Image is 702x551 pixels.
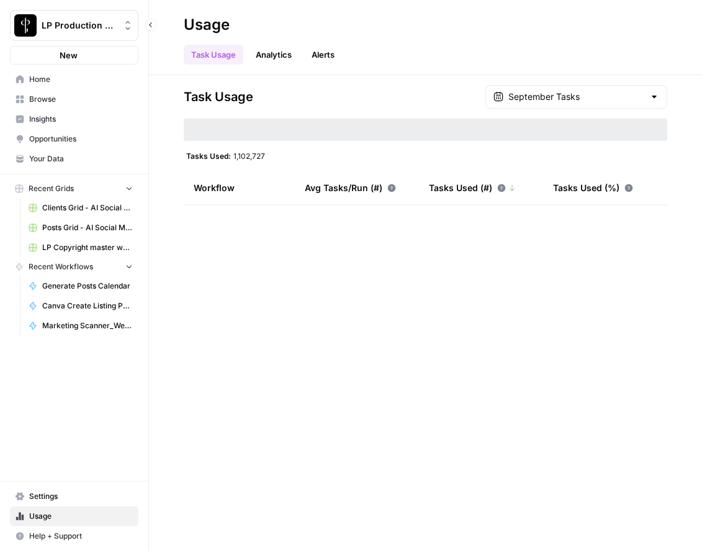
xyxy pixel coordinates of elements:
[186,151,231,161] span: Tasks Used:
[60,49,78,61] span: New
[23,296,138,316] a: Canva Create Listing Posts (human review to pick properties)
[248,45,299,65] a: Analytics
[14,14,37,37] img: LP Production Workloads Logo
[23,218,138,238] a: Posts Grid - AI Social Media
[184,45,243,65] a: Task Usage
[29,491,133,502] span: Settings
[23,238,138,258] a: LP Copyright master workflow Grid
[29,133,133,145] span: Opportunities
[233,151,265,161] span: 1,102,727
[184,15,230,35] div: Usage
[42,300,133,311] span: Canva Create Listing Posts (human review to pick properties)
[23,198,138,218] a: Clients Grid - AI Social Media
[10,129,138,149] a: Opportunities
[42,242,133,253] span: LP Copyright master workflow Grid
[194,171,285,205] div: Workflow
[29,261,93,272] span: Recent Workflows
[304,45,342,65] a: Alerts
[10,526,138,546] button: Help + Support
[29,114,133,125] span: Insights
[10,506,138,526] a: Usage
[29,531,133,542] span: Help + Support
[10,149,138,169] a: Your Data
[42,320,133,331] span: Marketing Scanner_Website analysis
[29,183,74,194] span: Recent Grids
[42,280,133,292] span: Generate Posts Calendar
[10,179,138,198] button: Recent Grids
[10,69,138,89] a: Home
[23,316,138,336] a: Marketing Scanner_Website analysis
[29,153,133,164] span: Your Data
[10,258,138,276] button: Recent Workflows
[42,222,133,233] span: Posts Grid - AI Social Media
[10,10,138,41] button: Workspace: LP Production Workloads
[29,94,133,105] span: Browse
[429,171,516,205] div: Tasks Used (#)
[29,511,133,522] span: Usage
[10,109,138,129] a: Insights
[42,19,117,32] span: LP Production Workloads
[553,171,633,205] div: Tasks Used (%)
[184,88,253,105] span: Task Usage
[508,91,644,103] input: September Tasks
[10,89,138,109] a: Browse
[42,202,133,213] span: Clients Grid - AI Social Media
[23,276,138,296] a: Generate Posts Calendar
[10,46,138,65] button: New
[29,74,133,85] span: Home
[10,486,138,506] a: Settings
[305,171,396,205] div: Avg Tasks/Run (#)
